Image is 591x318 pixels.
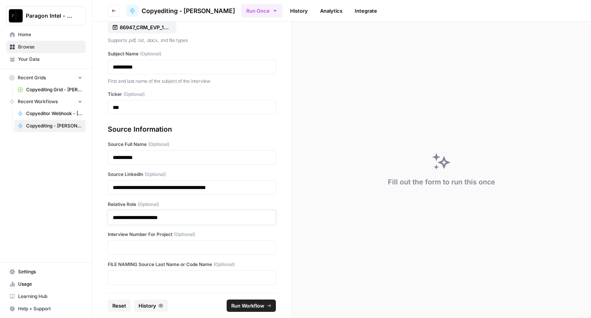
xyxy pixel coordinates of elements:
a: Copyeditor Webhook - [PERSON_NAME] [14,107,86,120]
a: Copyediting - [PERSON_NAME] [126,5,235,17]
button: Help + Support [6,303,86,315]
label: Relative Role [108,201,276,208]
label: Source Full Name [108,141,276,148]
span: Reset [112,302,126,310]
span: Copyediting - [PERSON_NAME] [142,6,235,15]
a: History [285,5,312,17]
span: Recent Grids [18,74,46,81]
button: Recent Workflows [6,96,86,107]
a: Copyediting Grid - [PERSON_NAME] [14,84,86,96]
a: Browse [6,41,86,53]
p: 86947_CRM_EVP_1.docx [120,23,169,31]
img: Paragon Intel - Copyediting Logo [9,9,23,23]
span: Browse [18,44,82,50]
span: Paragon Intel - Copyediting [26,12,72,20]
span: Settings [18,268,82,275]
span: (Optional) [214,261,235,268]
span: History [139,302,156,310]
a: Analytics [316,5,347,17]
p: Supports .pdf, .txt, .docx, .md file types [108,37,276,44]
button: Reset [108,300,131,312]
span: (Optional) [148,141,169,148]
a: Integrate [350,5,382,17]
label: Subject Name [108,50,276,57]
div: Fill out the form to run this once [388,177,495,187]
span: Home [18,31,82,38]
div: Source Information [108,124,276,135]
label: Ticker [108,91,276,98]
label: Interview Number For Project [108,231,276,238]
a: Settings [6,266,86,278]
span: Copyeditor Webhook - [PERSON_NAME] [26,110,82,117]
a: Copyediting - [PERSON_NAME] [14,120,86,132]
label: FILE NAMING Source Last Name or Code Name [108,261,276,268]
a: Your Data [6,53,86,65]
p: First and last name of the subject of the interview [108,77,276,85]
a: Home [6,28,86,41]
button: Workspace: Paragon Intel - Copyediting [6,6,86,25]
span: Copyediting - [PERSON_NAME] [26,122,82,129]
button: Run Workflow [227,300,276,312]
button: History [134,300,168,312]
span: Help + Support [18,305,82,312]
span: Usage [18,281,82,288]
span: Recent Workflows [18,98,58,105]
span: (Optional) [145,171,166,178]
span: Learning Hub [18,293,82,300]
a: Usage [6,278,86,290]
button: 86947_CRM_EVP_1.docx [108,21,176,33]
span: (Optional) [140,50,161,57]
span: (Optional) [138,201,159,208]
span: Copyediting Grid - [PERSON_NAME] [26,86,82,93]
button: Recent Grids [6,72,86,84]
a: Learning Hub [6,290,86,303]
span: Your Data [18,56,82,63]
span: (Optional) [174,231,195,238]
label: Source LinkedIn [108,171,276,178]
button: Run Once [241,4,282,17]
span: Run Workflow [231,302,264,310]
span: (Optional) [124,91,145,98]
